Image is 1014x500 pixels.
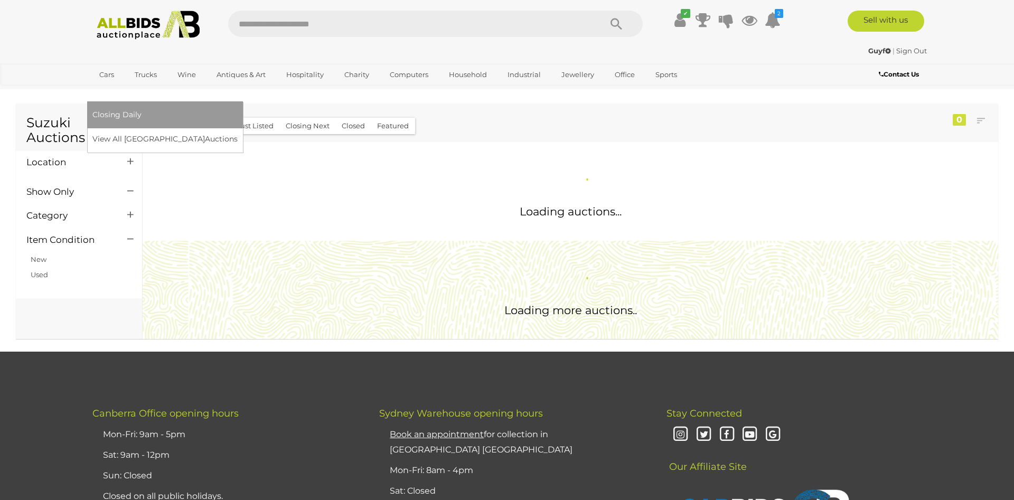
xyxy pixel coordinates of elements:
[279,66,331,83] a: Hospitality
[442,66,494,83] a: Household
[390,429,484,439] u: Book an appointment
[520,205,622,218] span: Loading auctions...
[100,466,353,486] li: Sun: Closed
[649,66,684,83] a: Sports
[775,9,783,18] i: 2
[371,118,415,134] button: Featured
[379,408,543,419] span: Sydney Warehouse opening hours
[879,70,919,78] b: Contact Us
[681,9,690,18] i: ✔
[590,11,643,37] button: Search
[608,66,642,83] a: Office
[896,46,927,55] a: Sign Out
[666,408,742,419] span: Stay Connected
[694,426,713,444] i: Twitter
[868,46,891,55] strong: Guyf
[848,11,924,32] a: Sell with us
[26,235,111,245] h4: Item Condition
[92,408,239,419] span: Canberra Office opening hours
[171,66,203,83] a: Wine
[501,66,548,83] a: Industrial
[31,255,46,263] a: New
[92,66,121,83] a: Cars
[504,304,637,317] span: Loading more auctions..
[26,211,111,221] h4: Category
[279,118,336,134] button: Closing Next
[92,83,181,101] a: [GEOGRAPHIC_DATA]
[765,11,781,30] a: 2
[718,426,736,444] i: Facebook
[210,66,273,83] a: Antiques & Art
[764,426,782,444] i: Google
[91,11,205,40] img: Allbids.com.au
[672,426,690,444] i: Instagram
[26,157,111,167] h4: Location
[390,429,572,455] a: Book an appointmentfor collection in [GEOGRAPHIC_DATA] [GEOGRAPHIC_DATA]
[672,11,688,30] a: ✔
[666,445,747,473] span: Our Affiliate Site
[741,426,759,444] i: Youtube
[335,118,371,134] button: Closed
[953,114,966,126] div: 0
[555,66,601,83] a: Jewellery
[128,66,164,83] a: Trucks
[383,66,435,83] a: Computers
[26,116,132,145] h1: Suzuki Auctions
[230,118,280,134] button: Just Listed
[100,424,353,445] li: Mon-Fri: 9am - 5pm
[879,69,922,80] a: Contact Us
[26,187,111,197] h4: Show Only
[31,270,48,279] a: Used
[893,46,895,55] span: |
[868,46,893,55] a: Guyf
[337,66,376,83] a: Charity
[100,445,353,466] li: Sat: 9am - 12pm
[387,460,640,481] li: Mon-Fri: 8am - 4pm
